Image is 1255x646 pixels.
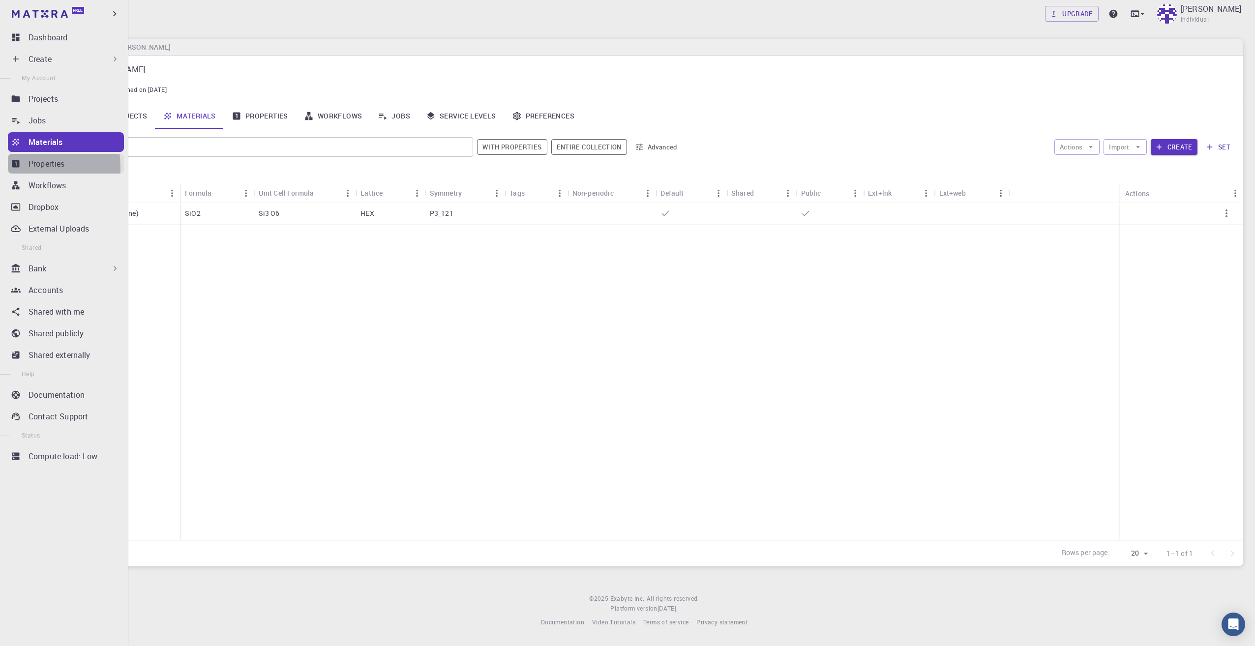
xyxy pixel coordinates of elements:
[113,42,170,53] h6: [PERSON_NAME]
[643,618,688,626] span: Terms of service
[360,208,374,218] p: HEX
[551,139,627,155] button: Entire collection
[572,183,614,203] div: Non-periodic
[29,31,67,43] p: Dashboard
[657,604,678,612] span: [DATE] .
[430,183,462,203] div: Symmetry
[224,103,296,129] a: Properties
[847,185,863,201] button: Menu
[821,185,837,201] button: Sort
[610,604,657,614] span: Platform version
[430,208,453,218] p: P3_121
[726,183,796,203] div: Shared
[29,349,90,361] p: Shared externally
[29,327,84,339] p: Shared publicly
[939,183,966,203] div: Ext+web
[477,139,547,155] span: Show only materials with calculated properties
[1151,139,1197,155] button: Create
[85,63,1227,75] p: [PERSON_NAME]
[647,594,699,604] span: All rights reserved.
[541,618,584,626] span: Documentation
[180,183,254,203] div: Formula
[29,389,85,401] p: Documentation
[8,323,124,343] a: Shared publicly
[185,208,201,218] p: SiO2
[8,385,124,405] a: Documentation
[22,243,41,251] span: Shared
[211,185,227,201] button: Sort
[1157,4,1177,24] img: Kevin Leung
[360,183,383,203] div: Lattice
[383,185,398,201] button: Sort
[8,28,124,47] a: Dashboard
[8,49,124,69] div: Create
[1045,6,1099,22] a: Upgrade
[8,219,124,238] a: External Uploads
[1120,184,1243,203] div: Actions
[552,185,568,201] button: Menu
[8,111,124,130] a: Jobs
[29,450,98,462] p: Compute load: Low
[631,139,682,155] button: Advanced
[1227,185,1243,201] button: Menu
[22,74,56,82] span: My Account
[1125,184,1149,203] div: Actions
[1166,549,1193,558] p: 1–1 of 1
[29,284,63,296] p: Accounts
[589,594,610,604] span: © 2025
[640,185,656,201] button: Menu
[696,618,747,626] span: Privacy statement
[259,208,280,218] p: Si3 O6
[504,103,582,129] a: Preferences
[551,139,627,155] span: Filter throughout whole library including sets (folders)
[796,183,864,203] div: Public
[525,185,540,201] button: Sort
[8,197,124,217] a: Dropbox
[29,93,58,105] p: Projects
[568,183,656,203] div: Non-periodic
[1062,548,1110,559] p: Rows per page:
[164,185,180,201] button: Menu
[29,223,89,235] p: External Uploads
[314,185,329,201] button: Sort
[477,139,547,155] button: With properties
[259,183,314,203] div: Unit Cell Formula
[29,53,52,65] p: Create
[489,185,505,201] button: Menu
[780,185,796,201] button: Menu
[356,183,425,203] div: Lattice
[155,103,224,129] a: Materials
[340,185,356,201] button: Menu
[22,370,35,378] span: Help
[1222,613,1245,636] div: Open Intercom Messenger
[731,183,754,203] div: Shared
[22,7,57,16] span: Support
[541,617,584,627] a: Documentation
[29,411,88,422] p: Contact Support
[418,103,504,129] a: Service Levels
[185,183,211,203] div: Formula
[425,183,505,203] div: Symmetry
[643,617,688,627] a: Terms of service
[1181,3,1241,15] p: [PERSON_NAME]
[1054,139,1100,155] button: Actions
[8,132,124,152] a: Materials
[1114,546,1151,560] div: 20
[409,185,425,201] button: Menu
[610,594,645,602] span: Exabyte Inc.
[29,201,59,213] p: Dropbox
[29,115,46,126] p: Jobs
[1181,15,1209,25] span: Individual
[868,183,892,203] div: Ext+lnk
[29,158,65,170] p: Properties
[118,85,167,95] span: Joined on [DATE]
[656,183,726,203] div: Default
[29,179,66,191] p: Workflows
[1104,139,1146,155] button: Import
[254,183,356,203] div: Unit Cell Formula
[8,345,124,365] a: Shared externally
[8,176,124,195] a: Workflows
[22,431,40,439] span: Status
[614,185,629,201] button: Sort
[370,103,418,129] a: Jobs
